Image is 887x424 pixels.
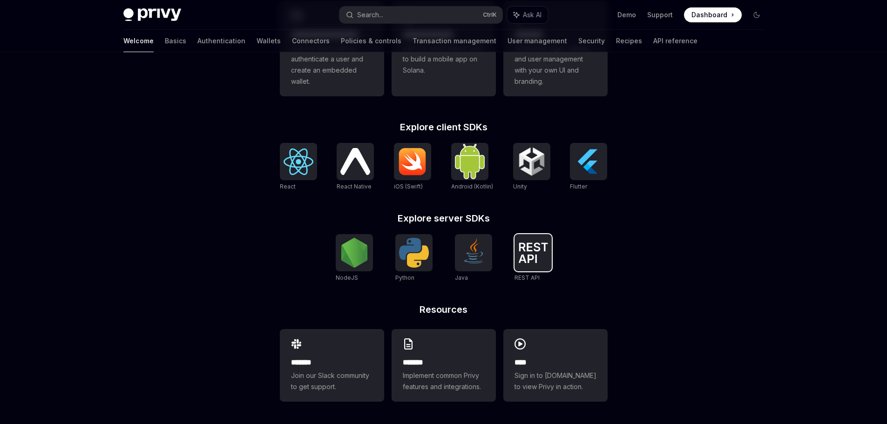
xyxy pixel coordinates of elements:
span: REST API [515,274,540,281]
span: Sign in to [DOMAIN_NAME] to view Privy in action. [515,370,596,392]
a: **** **Join our Slack community to get support. [280,329,384,402]
span: iOS (Swift) [394,183,423,190]
img: Unity [517,147,547,176]
a: Support [647,10,673,20]
span: Join our Slack community to get support. [291,370,373,392]
a: iOS (Swift)iOS (Swift) [394,143,431,191]
a: Welcome [123,30,154,52]
button: Ask AI [507,7,548,23]
img: Python [399,238,429,268]
a: JavaJava [455,234,492,283]
img: Flutter [574,147,603,176]
a: Transaction management [413,30,496,52]
button: Toggle dark mode [749,7,764,22]
span: Whitelabel login, wallets, and user management with your own UI and branding. [515,42,596,87]
img: REST API [518,242,548,263]
a: Demo [617,10,636,20]
img: React Native [340,148,370,175]
img: Java [459,238,488,268]
a: Policies & controls [341,30,401,52]
span: Use the React SDK to authenticate a user and create an embedded wallet. [291,42,373,87]
span: React Native [337,183,372,190]
span: Unity [513,183,527,190]
span: NodeJS [336,274,358,281]
a: FlutterFlutter [570,143,607,191]
a: Authentication [197,30,245,52]
a: Wallets [257,30,281,52]
a: Basics [165,30,186,52]
a: React NativeReact Native [337,143,374,191]
a: API reference [653,30,697,52]
a: Recipes [616,30,642,52]
span: Use the React Native SDK to build a mobile app on Solana. [403,42,485,76]
a: Connectors [292,30,330,52]
h2: Explore server SDKs [280,214,608,223]
a: PythonPython [395,234,433,283]
a: ReactReact [280,143,317,191]
span: Implement common Privy features and integrations. [403,370,485,392]
a: UnityUnity [513,143,550,191]
span: Dashboard [691,10,727,20]
span: Python [395,274,414,281]
a: **** **Implement common Privy features and integrations. [392,329,496,402]
h2: Explore client SDKs [280,122,608,132]
img: React [284,148,313,175]
span: Ask AI [523,10,542,20]
img: iOS (Swift) [398,148,427,175]
a: ****Sign in to [DOMAIN_NAME] to view Privy in action. [503,329,608,402]
a: Security [578,30,605,52]
img: dark logo [123,8,181,21]
span: Java [455,274,468,281]
div: Search... [357,9,383,20]
span: Android (Kotlin) [451,183,493,190]
a: REST APIREST API [515,234,552,283]
a: NodeJSNodeJS [336,234,373,283]
button: Search...CtrlK [339,7,502,23]
span: Flutter [570,183,587,190]
a: User management [508,30,567,52]
span: Ctrl K [483,11,497,19]
span: React [280,183,296,190]
img: Android (Kotlin) [455,144,485,179]
a: Dashboard [684,7,742,22]
img: NodeJS [339,238,369,268]
h2: Resources [280,305,608,314]
a: Android (Kotlin)Android (Kotlin) [451,143,493,191]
